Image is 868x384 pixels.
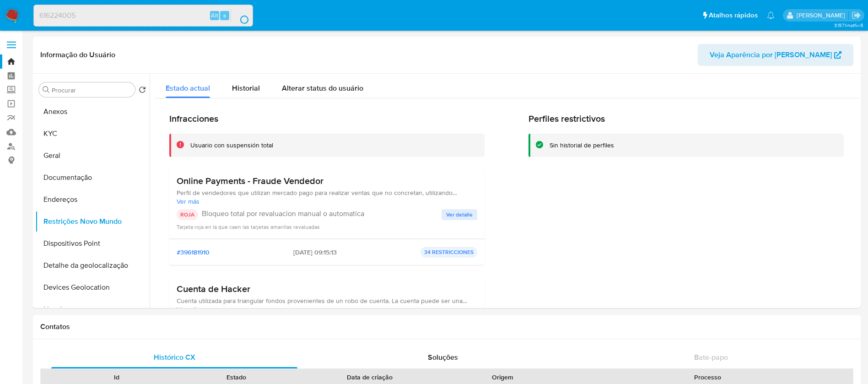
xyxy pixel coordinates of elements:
[428,352,458,362] span: Soluções
[35,123,150,145] button: KYC
[211,11,218,20] span: Alt
[34,10,253,22] input: Pesquise usuários ou casos...
[694,352,728,362] span: Bate-papo
[154,352,195,362] span: Histórico CX
[852,11,861,20] a: Sair
[303,373,437,382] div: Data de criação
[139,86,146,96] button: Retornar ao pedido padrão
[52,86,131,94] input: Procurar
[35,233,150,254] button: Dispositivos Point
[40,50,115,59] h1: Informação do Usuário
[35,189,150,211] button: Endereços
[183,373,290,382] div: Estado
[698,44,853,66] button: Veja Aparência por [PERSON_NAME]
[35,167,150,189] button: Documentação
[231,9,249,22] button: search-icon
[709,11,758,20] span: Atalhos rápidos
[35,211,150,233] button: Restrições Novo Mundo
[63,373,170,382] div: Id
[767,11,775,19] a: Notificações
[710,44,832,66] span: Veja Aparência por [PERSON_NAME]
[35,145,150,167] button: Geral
[797,11,848,20] p: weverton.gomes@mercadopago.com.br
[40,322,853,331] h1: Contatos
[223,11,226,20] span: s
[35,254,150,276] button: Detalhe da geolocalização
[35,298,150,320] button: Lista Interna
[35,101,150,123] button: Anexos
[449,373,556,382] div: Origem
[43,86,50,93] button: Procurar
[569,373,846,382] div: Processo
[35,276,150,298] button: Devices Geolocation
